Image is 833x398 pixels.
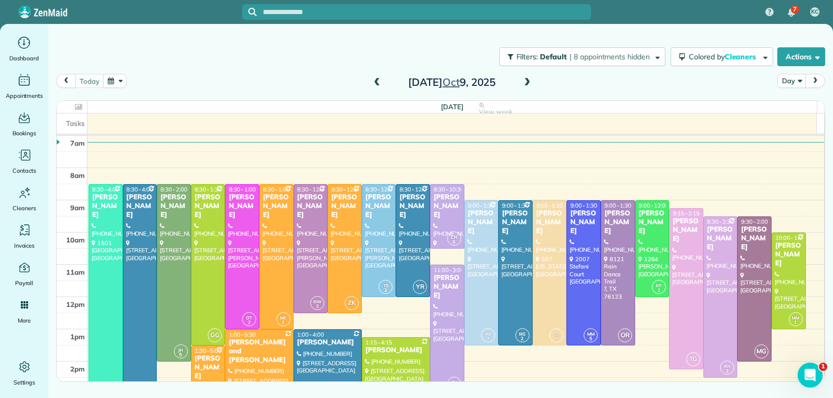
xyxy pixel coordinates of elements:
[433,274,461,300] div: [PERSON_NAME]
[127,186,154,193] span: 8:30 - 4:00
[228,338,290,365] div: [PERSON_NAME] and [PERSON_NAME]
[811,8,818,16] span: KC
[160,193,188,220] div: [PERSON_NAME]
[448,237,461,247] small: 8
[92,193,120,220] div: [PERSON_NAME]
[482,334,495,344] small: 2
[297,193,325,220] div: [PERSON_NAME]
[443,75,460,88] span: Oct
[672,217,700,243] div: [PERSON_NAME]
[516,52,538,61] span: Filters:
[671,47,773,66] button: Colored byCleaners
[805,74,825,88] button: next
[413,280,427,294] span: YR
[540,52,567,61] span: Default
[195,186,222,193] span: 8:30 - 1:30
[707,218,734,225] span: 9:30 - 2:30
[725,52,758,61] span: Cleaners
[12,165,36,176] span: Contacts
[584,334,597,344] small: 5
[4,184,44,213] a: Cleaners
[553,331,559,337] span: CL
[297,331,324,338] span: 1:00 - 4:00
[178,347,183,353] span: JH
[297,186,327,193] span: 8:30 - 12:30
[754,344,768,358] span: MG
[66,236,85,244] span: 10am
[686,352,700,366] span: TG
[536,202,563,209] span: 9:00 - 1:30
[229,186,256,193] span: 8:30 - 1:00
[604,209,632,236] div: [PERSON_NAME]
[536,209,564,236] div: [PERSON_NAME]
[656,283,662,288] span: EP
[673,210,700,217] span: 9:15 - 2:15
[331,193,359,220] div: [PERSON_NAME]
[485,331,491,337] span: AB
[365,339,393,346] span: 1:15 - 4:15
[4,147,44,176] a: Contacts
[126,193,154,220] div: [PERSON_NAME]
[70,171,85,179] span: 8am
[160,186,187,193] span: 8:30 - 2:00
[70,332,85,341] span: 1pm
[451,234,458,240] span: CH
[246,315,252,320] span: DT
[741,218,768,225] span: 9:30 - 2:00
[208,328,222,342] span: GG
[501,209,529,236] div: [PERSON_NAME]
[70,203,85,212] span: 9am
[365,193,393,220] div: [PERSON_NAME]
[379,286,392,296] small: 3
[263,186,290,193] span: 8:30 - 1:00
[689,52,760,61] span: Colored by
[819,363,827,371] span: 1
[652,286,665,296] small: 1
[70,139,85,147] span: 7am
[228,193,256,220] div: [PERSON_NAME]
[311,302,324,312] small: 2
[4,259,44,288] a: Payroll
[740,225,768,252] div: [PERSON_NAME]
[14,377,35,388] span: Settings
[262,193,291,220] div: [PERSON_NAME]
[18,315,31,326] span: More
[789,318,802,328] small: 1
[4,222,44,251] a: Invoices
[638,209,666,236] div: [PERSON_NAME]
[4,109,44,138] a: Bookings
[365,346,427,355] div: [PERSON_NAME]
[502,202,529,209] span: 9:00 - 1:30
[433,193,461,220] div: [PERSON_NAME]
[56,74,76,88] button: prev
[399,193,427,220] div: [PERSON_NAME]
[66,119,85,127] span: Tasks
[194,354,222,381] div: [PERSON_NAME]
[793,5,797,14] span: 7
[798,363,823,388] iframe: Intercom live chat
[721,366,734,376] small: 3
[15,278,34,288] span: Payroll
[174,350,187,360] small: 5
[639,202,669,209] span: 9:00 - 12:00
[4,34,44,63] a: Dashboard
[570,52,650,61] span: | 8 appointments hidden
[345,296,359,310] span: ZK
[570,209,598,236] div: [PERSON_NAME]
[70,365,85,373] span: 2pm
[12,203,36,213] span: Cleaners
[550,334,563,344] small: 2
[277,318,290,328] small: 2
[604,202,632,209] span: 9:00 - 1:30
[194,193,222,220] div: [PERSON_NAME]
[195,347,222,354] span: 1:30 - 5:00
[587,331,595,337] span: MM
[14,240,35,251] span: Invoices
[434,186,464,193] span: 8:30 - 10:30
[12,128,36,138] span: Bookings
[9,53,39,63] span: Dashboard
[618,328,632,342] span: OR
[92,186,119,193] span: 8:30 - 4:00
[516,334,529,344] small: 2
[706,225,735,252] div: [PERSON_NAME]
